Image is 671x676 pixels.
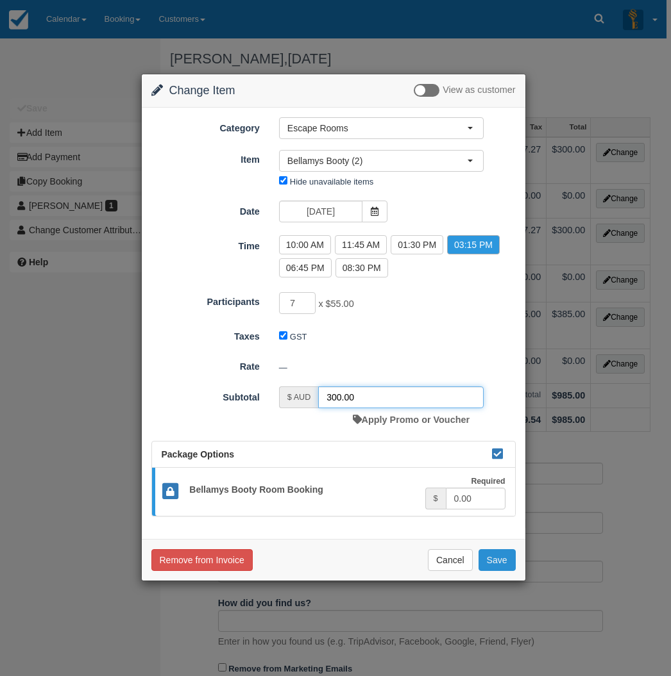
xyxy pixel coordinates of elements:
label: GST [290,332,307,342]
span: Package Options [162,449,235,459]
div: — [269,357,525,378]
label: Subtotal [142,386,269,404]
label: Category [142,117,269,135]
small: $ AUD [287,393,310,402]
span: Change Item [169,84,235,97]
label: 08:30 PM [335,258,388,277]
label: Participants [142,291,269,309]
span: Bellamys Booty (2) [287,154,467,167]
span: View as customer [443,85,515,95]
label: Time [142,235,269,253]
label: Rate [142,356,269,374]
button: Save [479,549,516,571]
label: Taxes [142,326,269,343]
button: Remove from Invoice [151,549,253,571]
label: Date [142,201,269,218]
h5: Bellamys Booty Room Booking [180,485,425,495]
button: Cancel [428,549,473,571]
label: 01:30 PM [391,235,443,254]
button: Bellamys Booty (2) [279,150,484,172]
span: Escape Rooms [287,122,467,135]
label: Hide unavailable items [290,177,373,186]
span: x $55.00 [318,299,353,309]
button: Escape Rooms [279,117,484,139]
label: 11:45 AM [335,235,387,254]
a: Bellamys Booty Room Booking Required $ [152,468,515,516]
small: $ [434,494,438,503]
label: 10:00 AM [279,235,331,254]
label: 03:15 PM [447,235,500,254]
strong: Required [471,477,505,486]
a: Apply Promo or Voucher [353,415,470,425]
label: Item [142,149,269,167]
label: 06:45 PM [279,258,332,277]
input: Participants [279,292,316,314]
